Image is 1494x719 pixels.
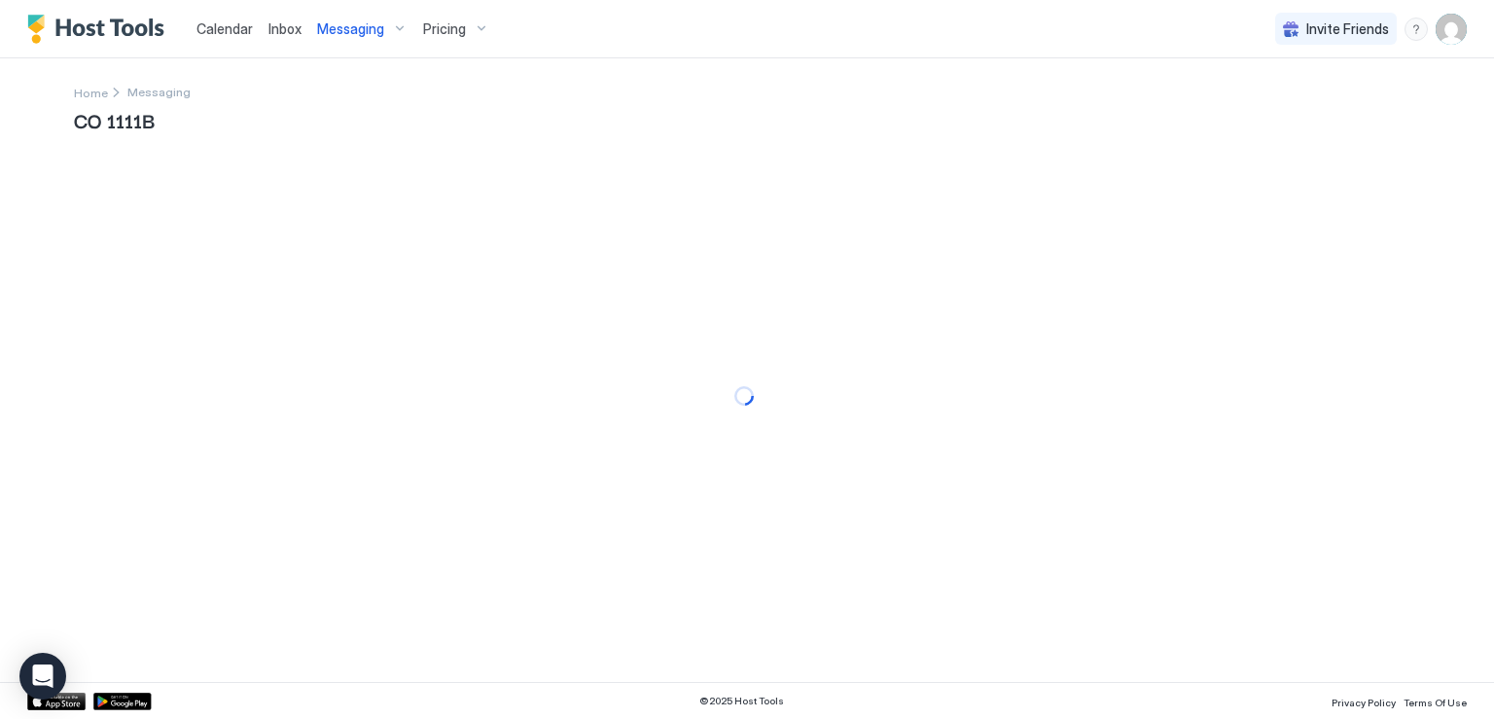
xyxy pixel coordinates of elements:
span: Breadcrumb [127,85,191,99]
div: User profile [1436,14,1467,45]
span: Inbox [268,20,302,37]
span: Privacy Policy [1332,697,1396,708]
span: Home [74,86,108,100]
a: Home [74,82,108,102]
span: Terms Of Use [1404,697,1467,708]
span: Messaging [317,20,384,38]
a: Calendar [196,18,253,39]
a: Google Play Store [93,693,152,710]
div: menu [1405,18,1428,41]
a: Terms Of Use [1404,691,1467,711]
a: Host Tools Logo [27,15,173,44]
span: © 2025 Host Tools [699,695,784,707]
a: App Store [27,693,86,710]
div: Breadcrumb [74,82,108,102]
span: Pricing [423,20,466,38]
span: Calendar [196,20,253,37]
div: Open Intercom Messenger [19,653,66,700]
a: Inbox [268,18,302,39]
a: Privacy Policy [1332,691,1396,711]
div: loading [734,386,754,406]
span: Invite Friends [1306,20,1389,38]
span: CO 1111B [74,105,1420,134]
